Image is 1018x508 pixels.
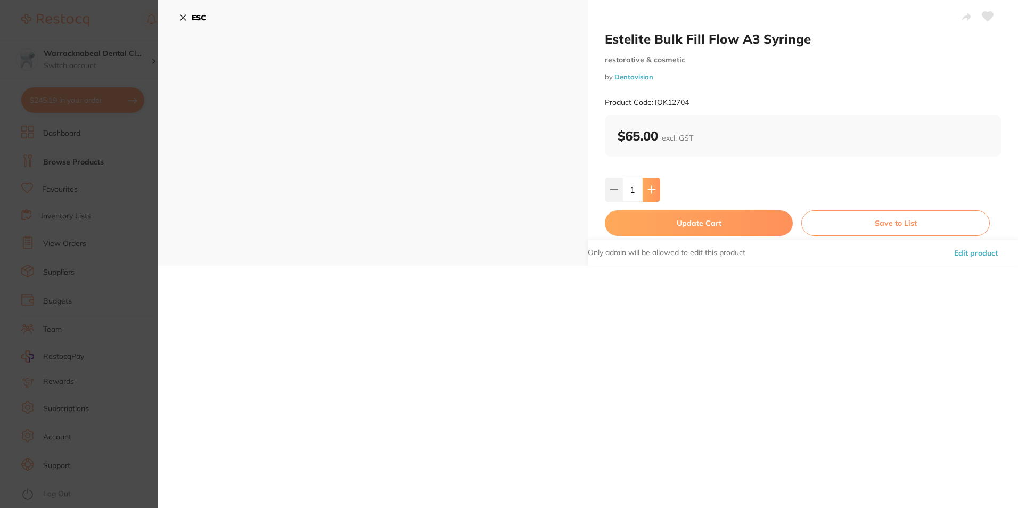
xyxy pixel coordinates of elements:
[605,73,1001,81] small: by
[588,248,745,258] p: Only admin will be allowed to edit this product
[179,9,206,27] button: ESC
[605,210,793,236] button: Update Cart
[662,133,693,143] span: excl. GST
[192,13,206,22] b: ESC
[605,55,1001,64] small: restorative & cosmetic
[614,72,653,81] a: Dentavision
[605,98,689,107] small: Product Code: TOK12704
[951,240,1001,266] button: Edit product
[618,128,693,144] b: $65.00
[605,31,1001,47] h2: Estelite Bulk Fill Flow A3 Syringe
[801,210,990,236] button: Save to List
